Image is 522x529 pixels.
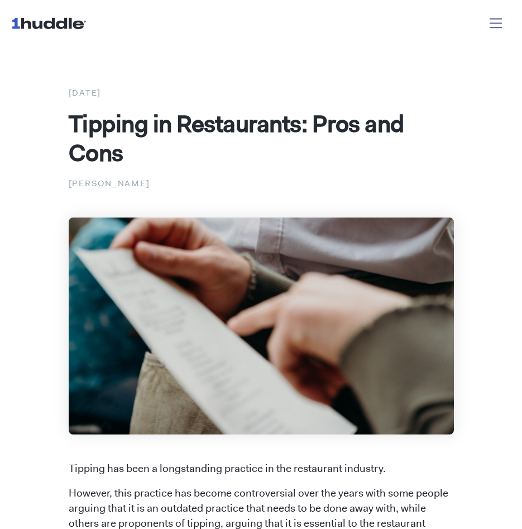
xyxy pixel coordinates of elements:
[11,12,91,34] img: ...
[69,461,454,476] p: Tipping has been a longstanding practice in the restaurant industry.
[69,86,454,100] div: [DATE]
[481,12,511,34] button: Toggle navigation
[69,108,404,168] span: Tipping in Restaurants: Pros and Cons
[69,176,454,191] p: [PERSON_NAME]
